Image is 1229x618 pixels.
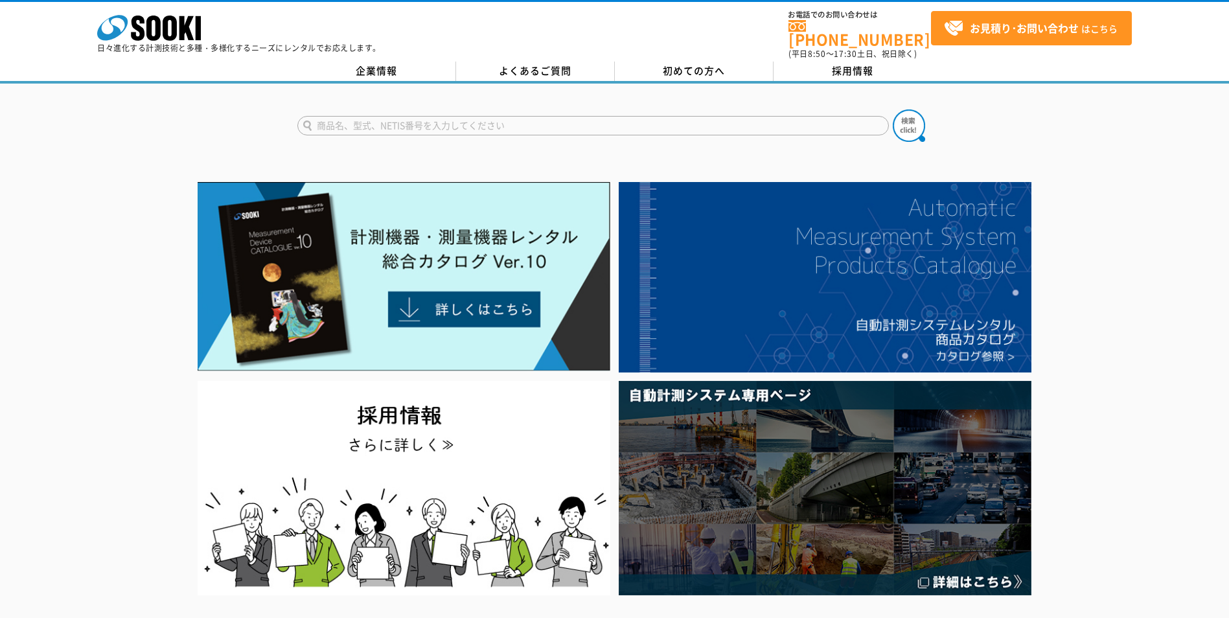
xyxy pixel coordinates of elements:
span: 初めての方へ [663,63,725,78]
img: Catalog Ver10 [198,182,610,371]
a: よくあるご質問 [456,62,615,81]
img: 自動計測システムカタログ [619,182,1031,372]
a: [PHONE_NUMBER] [788,20,931,47]
span: 17:30 [834,48,857,60]
span: お電話でのお問い合わせは [788,11,931,19]
img: 自動計測システム専用ページ [619,381,1031,595]
a: 採用情報 [774,62,932,81]
strong: お見積り･お問い合わせ [970,20,1079,36]
img: btn_search.png [893,109,925,142]
input: 商品名、型式、NETIS番号を入力してください [297,116,889,135]
a: 初めての方へ [615,62,774,81]
img: SOOKI recruit [198,381,610,595]
a: 企業情報 [297,62,456,81]
p: 日々進化する計測技術と多種・多様化するニーズにレンタルでお応えします。 [97,44,381,52]
span: はこちら [944,19,1118,38]
a: お見積り･お問い合わせはこちら [931,11,1132,45]
span: 8:50 [808,48,826,60]
span: (平日 ～ 土日、祝日除く) [788,48,917,60]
